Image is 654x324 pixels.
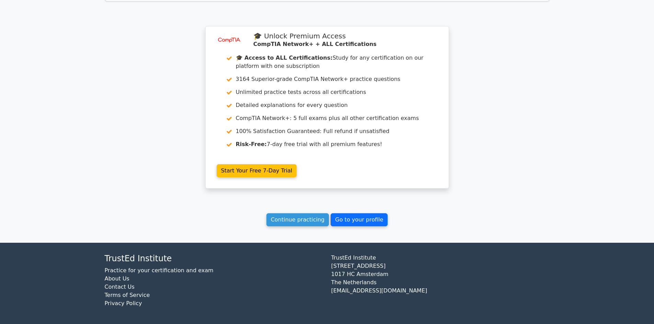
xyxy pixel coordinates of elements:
[105,300,142,307] a: Privacy Policy
[105,292,150,298] a: Terms of Service
[217,164,297,177] a: Start Your Free 7-Day Trial
[105,254,323,264] h4: TrustEd Institute
[105,267,214,274] a: Practice for your certification and exam
[327,254,554,313] div: TrustEd Institute [STREET_ADDRESS] 1017 HC Amsterdam The Netherlands [EMAIL_ADDRESS][DOMAIN_NAME]
[105,275,129,282] a: About Us
[266,213,329,226] a: Continue practicing
[105,284,135,290] a: Contact Us
[331,213,388,226] a: Go to your profile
